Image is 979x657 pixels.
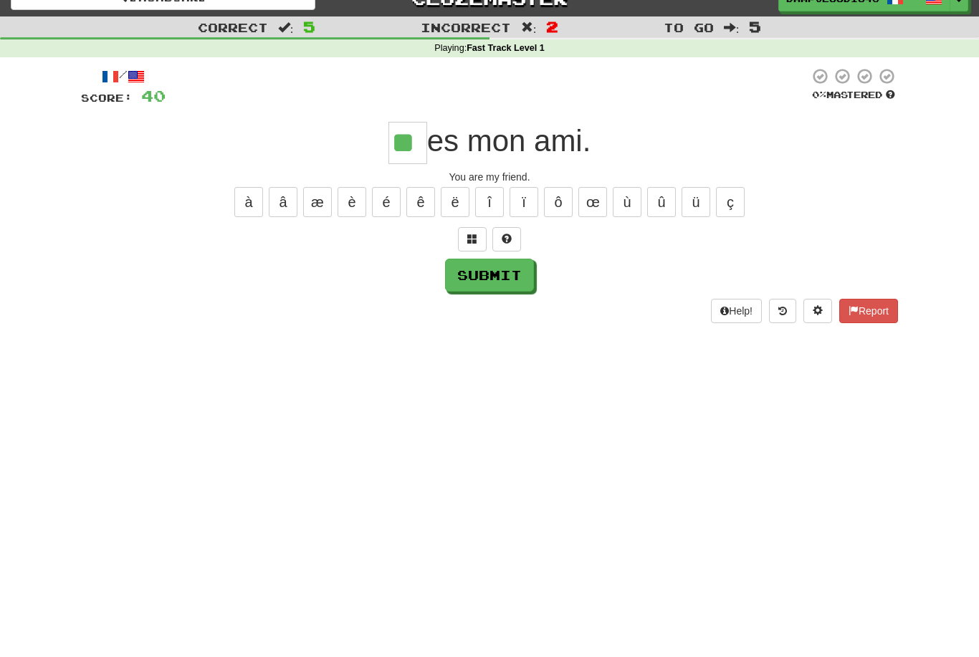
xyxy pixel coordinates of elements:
[578,187,607,217] button: œ
[406,187,435,217] button: ê
[546,18,558,35] span: 2
[81,67,166,85] div: /
[492,227,521,251] button: Single letter hint - you only get 1 per sentence and score half the points! alt+h
[682,187,710,217] button: ü
[303,18,315,35] span: 5
[303,187,332,217] button: æ
[809,89,898,102] div: Mastered
[544,187,573,217] button: ô
[198,20,268,34] span: Correct
[441,187,469,217] button: ë
[711,299,762,323] button: Help!
[647,187,676,217] button: û
[724,21,740,34] span: :
[510,187,538,217] button: ï
[749,18,761,35] span: 5
[421,20,511,34] span: Incorrect
[445,259,534,292] button: Submit
[278,21,294,34] span: :
[839,299,898,323] button: Report
[81,170,898,184] div: You are my friend.
[269,187,297,217] button: â
[81,92,133,104] span: Score:
[664,20,714,34] span: To go
[521,21,537,34] span: :
[613,187,641,217] button: ù
[338,187,366,217] button: è
[372,187,401,217] button: é
[812,89,826,100] span: 0 %
[475,187,504,217] button: î
[141,87,166,105] span: 40
[427,124,591,158] span: es mon ami.
[467,43,545,53] strong: Fast Track Level 1
[769,299,796,323] button: Round history (alt+y)
[716,187,745,217] button: ç
[234,187,263,217] button: à
[458,227,487,251] button: Switch sentence to multiple choice alt+p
